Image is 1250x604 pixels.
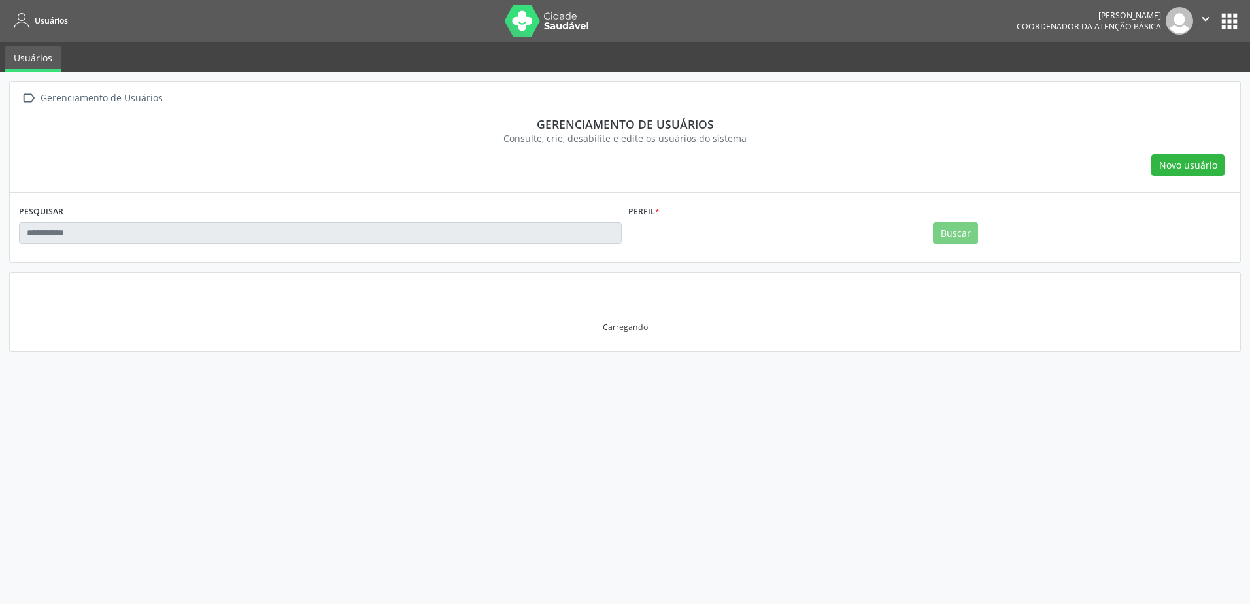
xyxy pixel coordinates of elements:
[35,15,68,26] span: Usuários
[1166,7,1193,35] img: img
[603,322,648,333] div: Carregando
[38,89,165,108] div: Gerenciamento de Usuários
[1193,7,1218,35] button: 
[9,10,68,31] a: Usuários
[1017,10,1161,21] div: [PERSON_NAME]
[1151,154,1225,176] button: Novo usuário
[19,89,165,108] a:  Gerenciamento de Usuários
[5,46,61,72] a: Usuários
[1159,158,1217,172] span: Novo usuário
[28,131,1222,145] div: Consulte, crie, desabilite e edite os usuários do sistema
[19,89,38,108] i: 
[1198,12,1213,26] i: 
[28,117,1222,131] div: Gerenciamento de usuários
[19,202,63,222] label: PESQUISAR
[1218,10,1241,33] button: apps
[933,222,978,244] button: Buscar
[1017,21,1161,32] span: Coordenador da Atenção Básica
[628,202,660,222] label: Perfil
